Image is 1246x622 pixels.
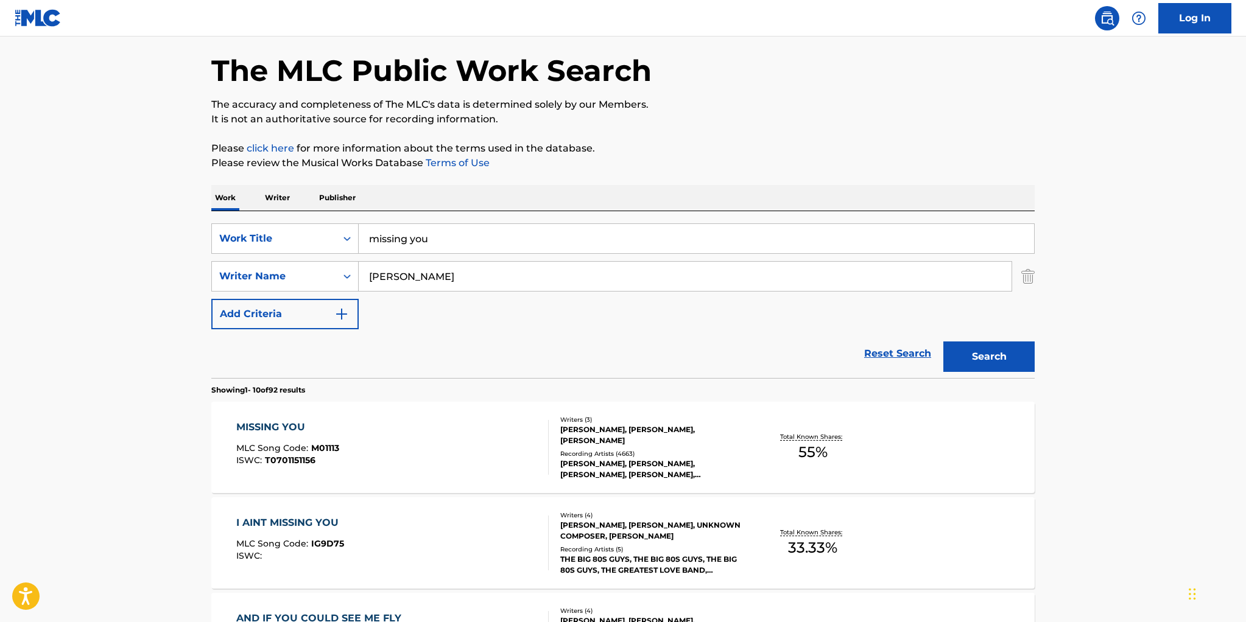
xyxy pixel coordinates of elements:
[560,415,744,424] div: Writers ( 3 )
[334,307,349,321] img: 9d2ae6d4665cec9f34b9.svg
[261,185,294,211] p: Writer
[211,402,1035,493] a: MISSING YOUMLC Song Code:M01113ISWC:T0701151156Writers (3)[PERSON_NAME], [PERSON_NAME], [PERSON_N...
[211,497,1035,589] a: I AINT MISSING YOUMLC Song Code:IG9D75ISWC:Writers (4)[PERSON_NAME], [PERSON_NAME], UNKNOWN COMPO...
[236,550,265,561] span: ISWC :
[236,420,339,435] div: MISSING YOU
[265,455,315,466] span: T0701151156
[1100,11,1114,26] img: search
[211,141,1035,156] p: Please for more information about the terms used in the database.
[219,269,329,284] div: Writer Name
[315,185,359,211] p: Publisher
[943,341,1035,372] button: Search
[247,142,294,154] a: click here
[236,515,345,530] div: I AINT MISSING YOU
[211,185,239,211] p: Work
[560,511,744,520] div: Writers ( 4 )
[211,385,305,396] p: Showing 1 - 10 of 92 results
[15,9,62,27] img: MLC Logo
[780,432,845,441] p: Total Known Shares:
[1132,11,1146,26] img: help
[311,538,344,549] span: IG9D75
[560,520,744,542] div: [PERSON_NAME], [PERSON_NAME], UNKNOWN COMPOSER, [PERSON_NAME]
[1185,564,1246,622] iframe: Chat Widget
[560,554,744,576] div: THE BIG 80S GUYS, THE BIG 80S GUYS, THE BIG 80S GUYS, THE GREATEST LOVE BAND, [PERSON_NAME]
[211,112,1035,127] p: It is not an authoritative source for recording information.
[236,455,265,466] span: ISWC :
[1127,6,1151,30] div: Help
[1095,6,1119,30] a: Public Search
[211,97,1035,112] p: The accuracy and completeness of The MLC's data is determined solely by our Members.
[858,340,937,367] a: Reset Search
[211,52,652,89] h1: The MLC Public Work Search
[560,606,744,615] div: Writers ( 4 )
[1158,3,1231,33] a: Log In
[211,223,1035,378] form: Search Form
[219,231,329,246] div: Work Title
[560,424,744,446] div: [PERSON_NAME], [PERSON_NAME], [PERSON_NAME]
[780,528,845,537] p: Total Known Shares:
[211,299,359,329] button: Add Criteria
[788,537,837,559] span: 33.33 %
[560,458,744,480] div: [PERSON_NAME], [PERSON_NAME], [PERSON_NAME], [PERSON_NAME], [PERSON_NAME]
[311,442,339,453] span: M01113
[236,538,311,549] span: MLC Song Code :
[423,157,490,169] a: Terms of Use
[798,441,828,463] span: 55 %
[1189,576,1196,612] div: Drag
[211,156,1035,170] p: Please review the Musical Works Database
[236,442,311,453] span: MLC Song Code :
[1021,261,1035,292] img: Delete Criterion
[560,449,744,458] div: Recording Artists ( 4663 )
[560,545,744,554] div: Recording Artists ( 5 )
